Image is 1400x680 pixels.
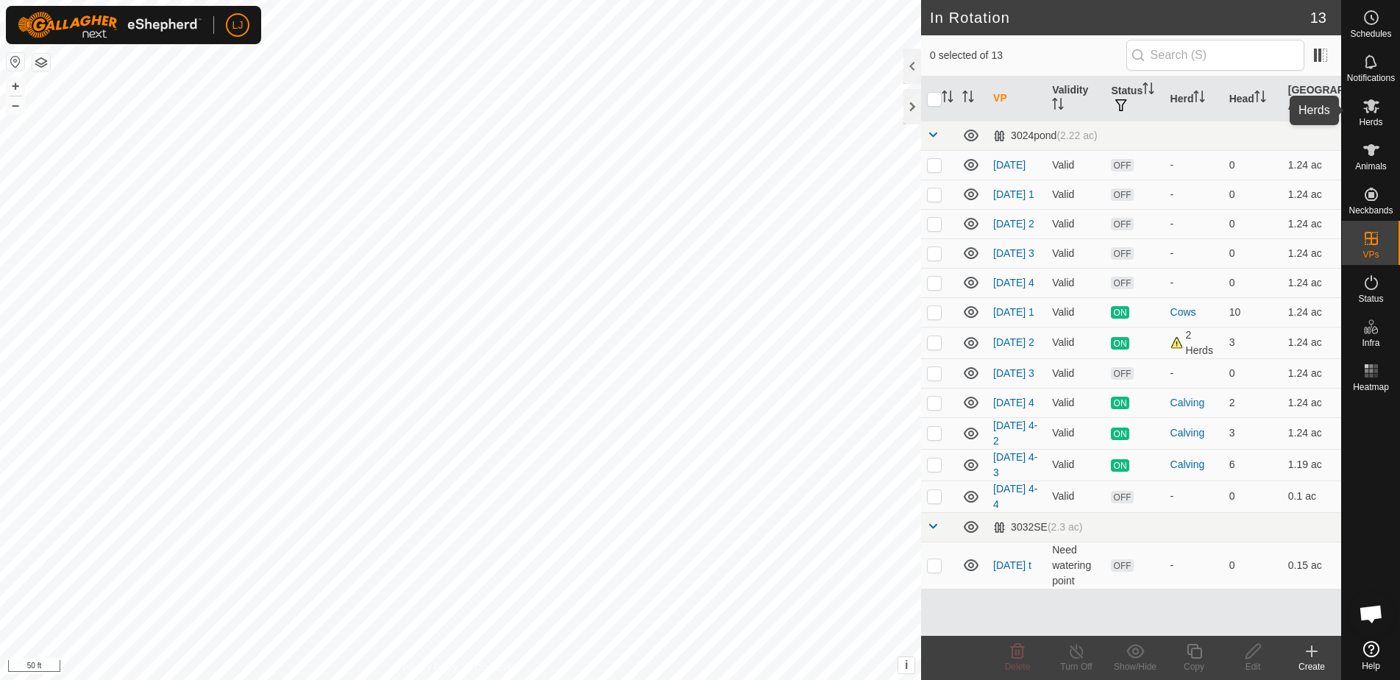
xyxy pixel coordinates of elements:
[1362,339,1379,347] span: Infra
[1347,74,1395,82] span: Notifications
[1111,159,1133,171] span: OFF
[1282,77,1341,121] th: [GEOGRAPHIC_DATA] Area
[1311,100,1323,112] p-sorticon: Activate to sort
[993,277,1034,288] a: [DATE] 4
[1111,188,1133,201] span: OFF
[1111,247,1133,260] span: OFF
[1342,635,1400,676] a: Help
[1223,209,1282,238] td: 0
[1223,542,1282,589] td: 0
[1111,367,1133,380] span: OFF
[898,657,914,673] button: i
[1254,93,1266,105] p-sorticon: Activate to sort
[930,9,1310,26] h2: In Rotation
[1105,77,1164,121] th: Status
[1111,459,1129,472] span: ON
[962,93,974,105] p-sorticon: Activate to sort
[1046,297,1105,327] td: Valid
[1359,118,1382,127] span: Herds
[1165,660,1223,673] div: Copy
[1046,150,1105,180] td: Valid
[1052,100,1064,112] p-sorticon: Activate to sort
[1282,417,1341,449] td: 1.24 ac
[1355,162,1387,171] span: Animals
[232,18,244,33] span: LJ
[987,77,1046,121] th: VP
[1046,77,1105,121] th: Validity
[1282,358,1341,388] td: 1.24 ac
[1282,327,1341,358] td: 1.24 ac
[1170,305,1218,320] div: Cows
[993,130,1098,142] div: 3024pond
[993,559,1031,571] a: [DATE] t
[993,419,1037,447] a: [DATE] 4-2
[1282,180,1341,209] td: 1.24 ac
[1170,275,1218,291] div: -
[1046,542,1105,589] td: Need watering point
[930,48,1126,63] span: 0 selected of 13
[1223,268,1282,297] td: 0
[7,77,24,95] button: +
[1282,481,1341,512] td: 0.1 ac
[1165,77,1223,121] th: Herd
[1046,180,1105,209] td: Valid
[1170,157,1218,173] div: -
[1282,449,1341,481] td: 1.19 ac
[1170,425,1218,441] div: Calving
[1170,187,1218,202] div: -
[32,54,50,71] button: Map Layers
[1223,297,1282,327] td: 10
[402,661,458,674] a: Privacy Policy
[1046,327,1105,358] td: Valid
[1046,481,1105,512] td: Valid
[1046,388,1105,417] td: Valid
[1111,397,1129,409] span: ON
[1223,481,1282,512] td: 0
[1170,558,1218,573] div: -
[942,93,953,105] p-sorticon: Activate to sort
[993,188,1034,200] a: [DATE] 1
[1223,388,1282,417] td: 2
[993,336,1034,348] a: [DATE] 2
[993,218,1034,230] a: [DATE] 2
[1349,592,1393,636] a: Open chat
[1223,150,1282,180] td: 0
[1223,238,1282,268] td: 0
[1362,662,1380,670] span: Help
[1111,428,1129,440] span: ON
[1282,542,1341,589] td: 0.15 ac
[1170,216,1218,232] div: -
[1349,206,1393,215] span: Neckbands
[1310,7,1326,29] span: 13
[993,159,1026,171] a: [DATE]
[1170,366,1218,381] div: -
[993,247,1034,259] a: [DATE] 3
[1170,246,1218,261] div: -
[1353,383,1389,392] span: Heatmap
[993,451,1037,478] a: [DATE] 4-3
[993,397,1034,408] a: [DATE] 4
[1111,277,1133,289] span: OFF
[1282,268,1341,297] td: 1.24 ac
[1223,358,1282,388] td: 0
[1046,417,1105,449] td: Valid
[993,483,1037,510] a: [DATE] 4-4
[18,12,202,38] img: Gallagher Logo
[1106,660,1165,673] div: Show/Hide
[7,96,24,114] button: –
[993,306,1034,318] a: [DATE] 1
[1223,180,1282,209] td: 0
[1111,337,1129,350] span: ON
[905,659,908,671] span: i
[1282,209,1341,238] td: 1.24 ac
[1170,489,1218,504] div: -
[993,367,1034,379] a: [DATE] 3
[993,521,1082,534] div: 3032SE
[1111,218,1133,230] span: OFF
[1111,306,1129,319] span: ON
[1350,29,1391,38] span: Schedules
[1046,209,1105,238] td: Valid
[1046,238,1105,268] td: Valid
[1126,40,1304,71] input: Search (S)
[1223,449,1282,481] td: 6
